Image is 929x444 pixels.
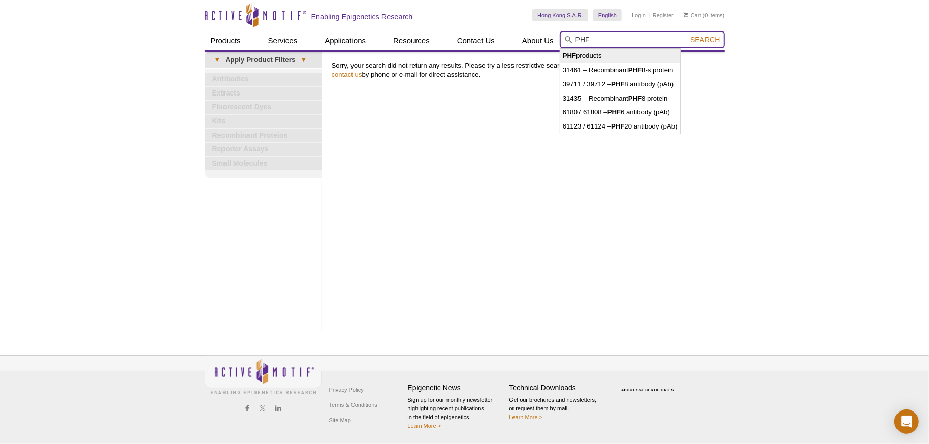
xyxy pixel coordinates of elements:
[894,409,919,434] div: Open Intercom Messenger
[205,356,322,397] img: Active Motif,
[205,73,322,86] a: Antibodies
[690,36,720,44] span: Search
[408,384,504,392] h4: Epigenetic News
[516,31,560,50] a: About Us
[332,61,720,79] p: Sorry, your search did not return any results. Please try a less restrictive search, or by phone ...
[560,31,725,48] input: Keyword, Cat. No.
[632,12,646,19] a: Login
[408,423,441,429] a: Learn More >
[684,12,701,19] a: Cart
[205,31,247,50] a: Products
[332,71,362,78] a: contact us
[653,12,674,19] a: Register
[563,52,576,59] strong: PHF
[205,115,322,128] a: Kits
[560,119,680,134] li: 61123 / 61124 – 20 antibody (pAb)
[628,94,642,102] strong: PHF
[205,52,322,68] a: ▾Apply Product Filters▾
[687,35,723,44] button: Search
[408,396,504,430] p: Sign up for our monthly newsletter highlighting recent publications in the field of epigenetics.
[621,388,674,392] a: ABOUT SSL CERTIFICATES
[509,414,543,420] a: Learn More >
[560,63,680,77] li: 31461 – Recombinant 8-s protein
[607,108,621,116] strong: PHF
[451,31,501,50] a: Contact Us
[205,87,322,100] a: Extracts
[593,9,622,21] a: English
[649,9,650,21] li: |
[509,384,606,392] h4: Technical Downloads
[560,77,680,91] li: 39711 / 39712 – 8 antibody (pAb)
[611,373,687,396] table: Click to Verify - This site chose Symantec SSL for secure e-commerce and confidential communicati...
[560,105,680,119] li: 61807 61808 – 6 antibody (pAb)
[611,122,624,130] strong: PHF
[327,413,354,428] a: Site Map
[262,31,304,50] a: Services
[611,80,624,88] strong: PHF
[311,12,413,21] h2: Enabling Epigenetics Research
[509,396,606,422] p: Get our brochures and newsletters, or request them by mail.
[628,66,642,74] strong: PHF
[327,382,366,397] a: Privacy Policy
[210,55,226,65] span: ▾
[296,55,311,65] span: ▾
[318,31,372,50] a: Applications
[205,129,322,142] a: Recombinant Proteins
[327,397,380,413] a: Terms & Conditions
[532,9,588,21] a: Hong Kong S.A.R.
[205,101,322,114] a: Fluorescent Dyes
[684,12,688,17] img: Your Cart
[684,9,725,21] li: (0 items)
[205,157,322,170] a: Small Molecules
[560,91,680,106] li: 31435 – Recombinant 8 protein
[205,143,322,156] a: Reporter Assays
[560,49,680,63] li: products
[387,31,436,50] a: Resources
